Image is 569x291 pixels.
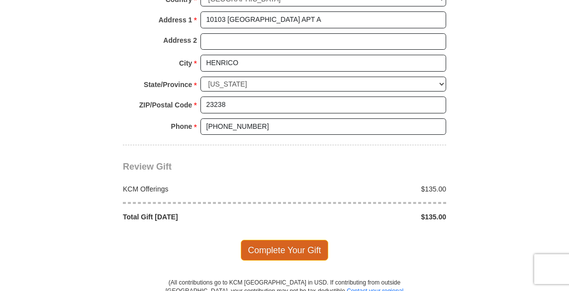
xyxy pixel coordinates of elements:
strong: ZIP/Postal Code [139,98,192,112]
div: KCM Offerings [118,184,285,194]
strong: State/Province [144,78,192,92]
div: $135.00 [284,184,452,194]
div: $135.00 [284,212,452,222]
div: Total Gift [DATE] [118,212,285,222]
span: Complete Your Gift [241,240,329,261]
strong: City [179,56,192,70]
span: Review Gift [123,162,172,172]
strong: Address 2 [163,33,197,47]
strong: Phone [171,119,192,133]
strong: Address 1 [159,13,192,27]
